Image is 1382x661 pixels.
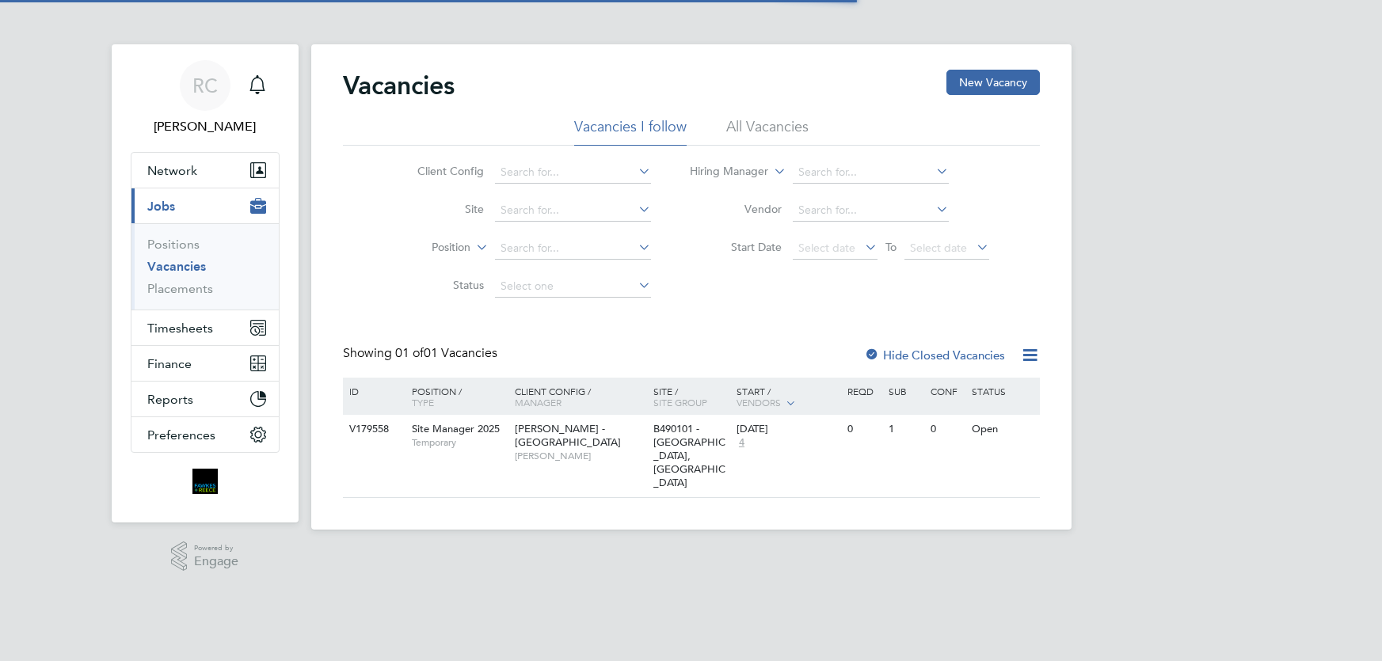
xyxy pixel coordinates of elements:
[885,378,926,405] div: Sub
[192,469,218,494] img: bromak-logo-retina.png
[737,396,781,408] span: Vendors
[677,164,768,180] label: Hiring Manager
[574,117,687,146] li: Vacancies I follow
[885,415,926,444] div: 1
[147,321,213,336] span: Timesheets
[147,199,175,214] span: Jobs
[131,60,280,136] a: RC[PERSON_NAME]
[131,469,280,494] a: Go to home page
[131,223,279,310] div: Jobs
[412,436,507,449] span: Temporary
[495,161,651,184] input: Search for...
[147,237,200,252] a: Positions
[395,345,424,361] span: 01 of
[147,259,206,274] a: Vacancies
[495,237,651,260] input: Search for...
[112,44,299,522] nav: Main navigation
[733,378,843,417] div: Start /
[927,415,968,444] div: 0
[968,415,1037,444] div: Open
[691,240,782,254] label: Start Date
[511,378,649,416] div: Client Config /
[147,392,193,407] span: Reports
[147,281,213,296] a: Placements
[395,345,497,361] span: 01 Vacancies
[793,161,949,184] input: Search for...
[910,241,967,255] span: Select date
[843,415,885,444] div: 0
[131,382,279,416] button: Reports
[131,117,280,136] span: Robyn Clarke
[798,241,855,255] span: Select date
[737,423,839,436] div: [DATE]
[400,378,511,416] div: Position /
[393,202,484,216] label: Site
[379,240,470,256] label: Position
[343,345,501,362] div: Showing
[343,70,455,101] h2: Vacancies
[147,427,215,443] span: Preferences
[946,70,1040,95] button: New Vacancy
[131,153,279,188] button: Network
[131,188,279,223] button: Jobs
[131,346,279,381] button: Finance
[412,396,434,408] span: Type
[495,275,651,298] input: Select one
[649,378,733,416] div: Site /
[927,378,968,405] div: Conf
[393,278,484,292] label: Status
[793,199,949,222] input: Search for...
[864,348,1005,363] label: Hide Closed Vacancies
[412,422,500,435] span: Site Manager 2025
[737,436,747,450] span: 4
[881,237,901,257] span: To
[194,541,238,555] span: Powered by
[192,75,218,96] span: RC
[495,199,651,222] input: Search for...
[393,164,484,178] label: Client Config
[653,422,725,489] span: B490101 - [GEOGRAPHIC_DATA], [GEOGRAPHIC_DATA]
[691,202,782,216] label: Vendor
[194,555,238,568] span: Engage
[171,541,238,572] a: Powered byEngage
[345,378,401,405] div: ID
[345,415,401,444] div: V179558
[515,396,562,408] span: Manager
[147,163,197,178] span: Network
[968,378,1037,405] div: Status
[131,417,279,452] button: Preferences
[843,378,885,405] div: Reqd
[515,422,621,449] span: [PERSON_NAME] - [GEOGRAPHIC_DATA]
[147,356,192,371] span: Finance
[726,117,809,146] li: All Vacancies
[131,310,279,345] button: Timesheets
[515,450,645,462] span: [PERSON_NAME]
[653,396,707,408] span: Site Group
